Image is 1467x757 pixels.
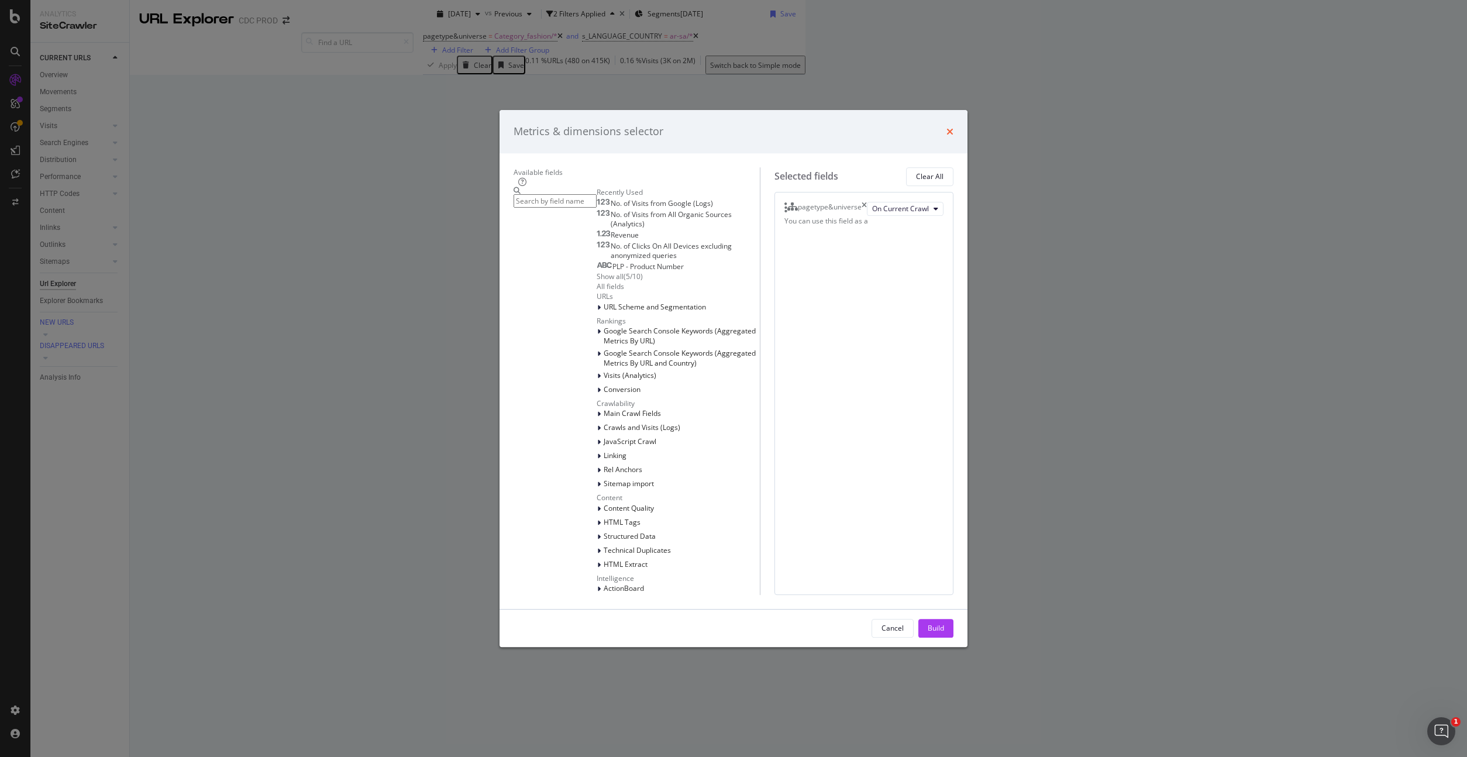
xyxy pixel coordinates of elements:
div: URLs [597,292,760,302]
span: Google Search Console Keywords (Aggregated Metrics By URL and Country) [604,348,756,368]
span: Google Search Console Keywords (Aggregated Metrics By URL) [604,326,756,346]
div: Content [597,493,760,503]
span: Content Quality [604,503,654,513]
div: modal [500,110,967,647]
div: Recently Used [597,187,760,197]
span: JavaScript Crawl [604,437,656,447]
span: Revenue [611,230,639,240]
span: ActionBoard [604,583,644,593]
div: pagetype&universe [798,202,862,216]
iframe: Intercom live chat [1427,717,1455,745]
div: Show all [597,271,624,281]
span: HTML Extract [604,559,648,569]
span: Linking [604,451,626,461]
div: pagetype&universetimesOn Current Crawl [784,202,943,216]
input: Search by field name [514,194,597,208]
span: No. of Clicks On All Devices excluding anonymized queries [611,241,732,260]
span: URL Scheme and Segmentation [604,302,706,312]
span: Main Crawl Fields [604,409,661,419]
span: Rel Anchors [604,465,642,475]
div: Metrics & dimensions selector [514,124,663,139]
div: times [862,202,867,216]
button: Cancel [872,619,914,638]
span: HTML Tags [604,517,640,527]
div: ( 5 / 10 ) [624,271,643,281]
span: Technical Duplicates [604,545,671,555]
span: PLP - Product Number [612,261,684,271]
div: Clear All [916,171,943,181]
div: Rankings [597,316,760,326]
span: 1 [1451,717,1461,727]
span: Conversion [604,384,640,394]
span: No. of Visits from Google (Logs) [611,198,713,208]
button: On Current Crawl [867,202,943,216]
span: Crawls and Visits (Logs) [604,423,680,433]
span: On Current Crawl [872,204,929,214]
div: Selected fields [774,170,838,183]
button: Build [918,619,953,638]
span: No. of Visits from All Organic Sources (Analytics) [611,209,732,229]
div: Build [928,623,944,633]
div: Available fields [514,167,760,177]
div: Cancel [881,623,904,633]
div: times [946,124,953,139]
div: Intelligence [597,573,760,583]
span: Structured Data [604,531,656,541]
span: Visits (Analytics) [604,370,656,380]
button: Clear All [906,167,953,186]
div: You can use this field as a [784,216,943,226]
span: Sitemap import [604,479,654,489]
div: Crawlability [597,398,760,408]
div: All fields [597,281,760,291]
